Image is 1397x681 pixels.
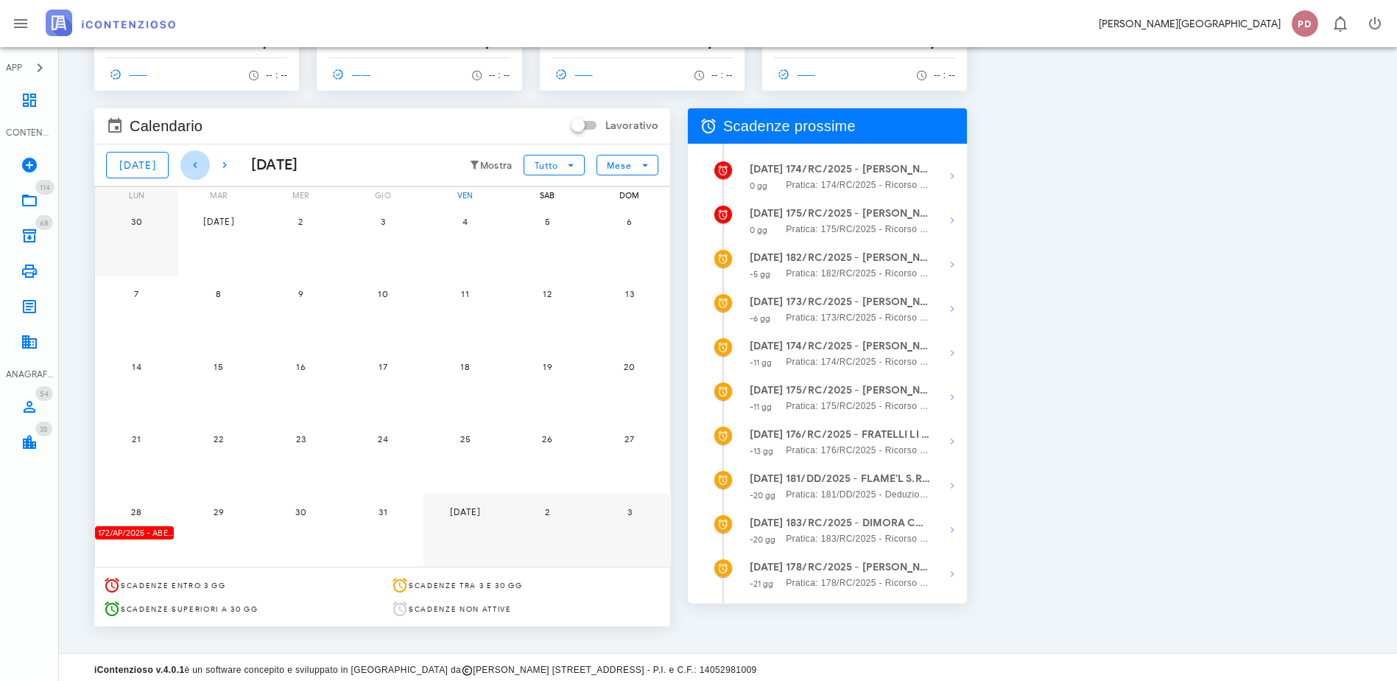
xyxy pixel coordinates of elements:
[122,497,151,526] button: 28
[451,216,480,227] span: 4
[95,187,178,203] div: lun
[750,517,784,529] strong: [DATE]
[368,288,398,299] span: 10
[122,352,151,381] button: 14
[286,206,315,236] button: 2
[786,487,931,502] span: Pratica: 181/DD/2025 - Deduzioni Difensive contro Direzione Provinciale I Di [GEOGRAPHIC_DATA] - ...
[204,425,233,454] button: 22
[480,160,513,172] small: Mostra
[786,443,931,458] span: Pratica: 176/RC/2025 - Ricorso contro Direzione Provinciale II Di Milano - Ufficio Controlli (Udi...
[368,497,398,526] button: 31
[40,425,48,434] span: 35
[937,559,967,589] button: Mostra dettagli
[121,604,258,614] span: Scadenze superiori a 30 gg
[204,361,233,372] span: 15
[750,384,784,397] strong: [DATE]
[35,422,52,436] span: Distintivo
[615,352,644,381] button: 20
[368,361,398,372] span: 17
[605,119,658,133] label: Lavorativo
[588,187,671,203] div: dom
[937,515,967,545] button: Mostra dettagli
[40,183,50,192] span: 114
[451,361,480,372] span: 18
[342,187,425,203] div: gio
[94,665,184,675] strong: iContenzioso v.4.0.1
[786,399,931,413] span: Pratica: 175/RC/2025 - Ricorso contro Direzione Provinciale di Pavia - Ufficio Controlli (Udienza)
[750,225,767,235] small: 0 gg
[122,206,151,236] button: 30
[532,506,562,517] span: 2
[786,222,931,237] span: Pratica: 175/RC/2025 - Ricorso contro Direzione Provinciale di Pavia - Ufficio Controlli (Udienza)
[119,159,156,172] span: [DATE]
[204,206,233,236] button: [DATE]
[532,206,562,236] button: 5
[532,497,562,526] button: 2
[532,361,562,372] span: 19
[711,70,733,80] span: -- : --
[409,604,512,614] span: Scadenze non attive
[750,472,784,485] strong: [DATE]
[774,68,817,81] span: ------
[121,581,226,590] span: Scadenze entro 3 gg
[122,425,151,454] button: 21
[532,216,562,227] span: 5
[937,206,967,235] button: Mostra dettagli
[506,187,589,203] div: sab
[423,187,507,203] div: ven
[937,250,967,279] button: Mostra dettagli
[750,269,771,279] small: -5 gg
[750,534,776,545] small: -20 gg
[615,433,644,444] span: 27
[786,338,931,355] strong: 174/RC/2025 - [PERSON_NAME] 1 S.R.L. - Presentarsi in [GEOGRAPHIC_DATA]
[750,402,773,412] small: -11 gg
[750,181,767,191] small: 0 gg
[786,161,931,178] strong: 174/RC/2025 - [PERSON_NAME] 1 S.R.L. - Invio Memorie per Udienza
[786,206,931,222] strong: 175/RC/2025 - [PERSON_NAME] 1 S.R.L. - Invio Memorie per Udienza
[286,433,315,444] span: 23
[204,279,233,309] button: 8
[130,114,203,138] span: Calendario
[615,216,644,227] span: 6
[122,288,151,299] span: 7
[204,497,233,526] button: 29
[750,251,784,264] strong: [DATE]
[328,64,377,85] a: ------
[786,471,931,487] strong: 181/DD/2025 - FLAME'L S.R.L. - Depositare i documenti processuali
[122,361,151,372] span: 14
[723,114,856,138] span: Scadenze prossime
[786,250,931,266] strong: 182/RC/2025 - [PERSON_NAME] - Deposita la Costituzione in [GEOGRAPHIC_DATA]
[786,383,931,399] strong: 175/RC/2025 - [PERSON_NAME] 1 S.R.L. - Presentarsi in [GEOGRAPHIC_DATA]
[786,178,931,192] span: Pratica: 174/RC/2025 - Ricorso contro Direzione Provinciale di Pavia - Ufficio Controlli (Udienza)
[122,506,151,517] span: 28
[46,10,175,36] img: logo-text-2x.png
[937,294,967,324] button: Mostra dettagli
[1292,10,1318,37] span: PD
[934,70,955,80] span: -- : --
[6,126,53,139] div: CONTENZIOSO
[615,361,644,372] span: 20
[122,279,151,309] button: 7
[451,279,480,309] button: 11
[6,368,53,381] div: ANAGRAFICA
[615,279,644,309] button: 13
[451,497,480,526] button: [DATE]
[451,425,480,454] button: 25
[786,531,931,546] span: Pratica: 183/RC/2025 - Ricorso contro Direzione Provinciale I Di [GEOGRAPHIC_DATA] - Ufficio Terr...
[328,68,371,81] span: ------
[122,216,151,227] span: 30
[286,497,315,526] button: 30
[1322,6,1357,41] button: Distintivo
[286,425,315,454] button: 23
[750,207,784,220] strong: [DATE]
[368,279,398,309] button: 10
[606,160,632,171] span: Mese
[259,187,342,203] div: mer
[786,559,931,576] strong: 178/RC/2025 - [PERSON_NAME] - Invio Memorie per Udienza
[286,216,315,227] span: 2
[40,218,49,228] span: 68
[750,428,784,441] strong: [DATE]
[532,288,562,299] span: 12
[532,433,562,444] span: 26
[368,352,398,381] button: 17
